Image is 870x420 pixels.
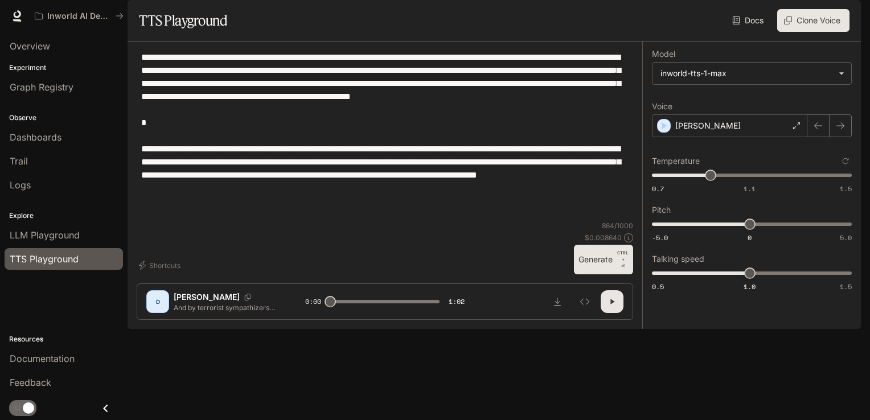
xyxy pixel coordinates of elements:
font: Shortcuts [149,260,180,271]
div: inworld-tts-1-max [660,68,833,79]
span: -5.0 [652,233,668,242]
span: 1.5 [840,184,852,193]
button: Reset to default [839,155,852,167]
button: All workspaces [30,5,129,27]
font: ⏎ [621,263,625,269]
span: 0 [748,233,752,242]
font: Generate [578,253,613,267]
p: [PERSON_NAME] [174,291,240,303]
font: Clone Voice [797,14,840,28]
div: inworld-tts-1-max [652,63,851,84]
p: Voice [652,102,672,110]
a: Docs [730,9,768,32]
span: 1.5 [840,282,852,291]
p: [PERSON_NAME] [675,120,741,131]
button: Download audio [546,290,569,313]
p: Temperature [652,157,700,165]
p: Pitch [652,206,671,214]
span: 0:00 [305,296,321,307]
span: 0.7 [652,184,664,193]
p: Model [652,50,675,58]
span: 5.0 [840,233,852,242]
button: Inspect [573,290,596,313]
font: Docs [745,14,764,28]
button: Shortcuts [137,256,185,274]
span: 1.0 [744,282,756,291]
p: Inworld AI Demos [47,11,111,21]
button: Copy Voice ID [240,294,256,300]
span: 0.5 [652,282,664,291]
button: GenerateCTRL +⏎ [574,245,633,274]
span: 1.1 [744,184,756,193]
span: 1:02 [449,296,465,307]
button: Clone Voice [777,9,850,32]
p: CTRL + [617,249,629,263]
p: Talking speed [652,255,704,263]
h1: TTS Playground [139,9,227,32]
p: And by terrorist sympathizers that somehow includes those who oppose the actions of Israel in [GE... [174,303,278,312]
div: D [149,293,167,311]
